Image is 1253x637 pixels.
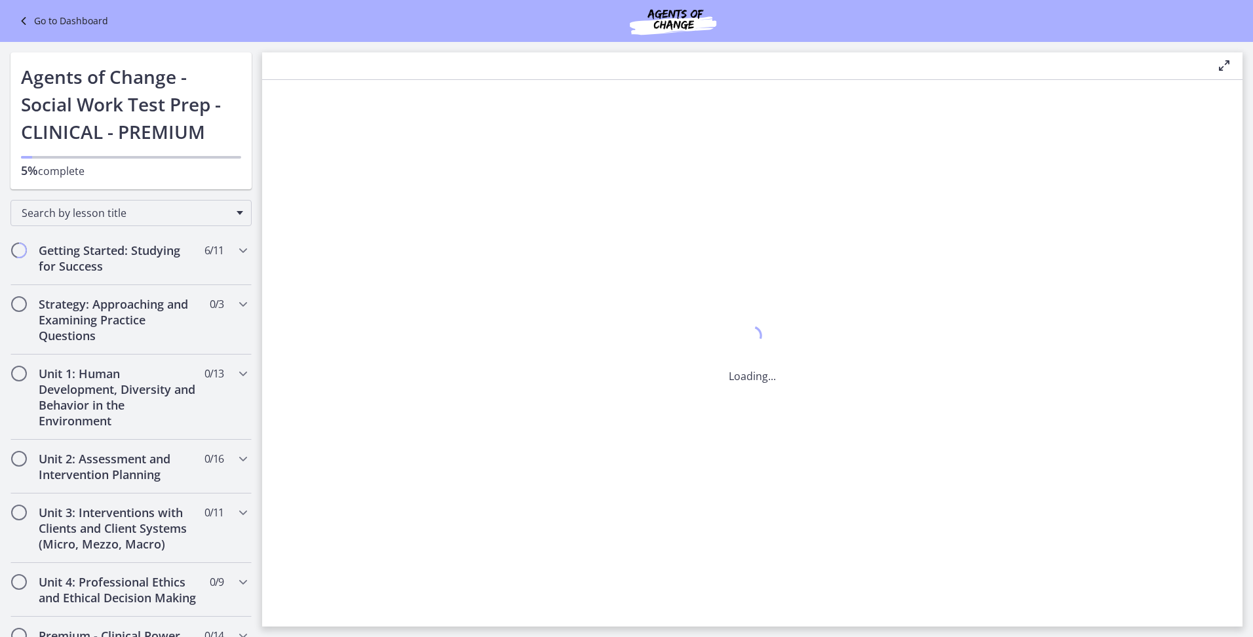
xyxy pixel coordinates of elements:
[210,296,223,312] span: 0 / 3
[204,242,223,258] span: 6 / 11
[39,366,199,429] h2: Unit 1: Human Development, Diversity and Behavior in the Environment
[204,366,223,381] span: 0 / 13
[204,451,223,467] span: 0 / 16
[204,505,223,520] span: 0 / 11
[39,505,199,552] h2: Unit 3: Interventions with Clients and Client Systems (Micro, Mezzo, Macro)
[729,322,776,353] div: 1
[39,574,199,606] h2: Unit 4: Professional Ethics and Ethical Decision Making
[39,296,199,343] h2: Strategy: Approaching and Examining Practice Questions
[729,368,776,384] p: Loading...
[22,206,230,220] span: Search by lesson title
[16,13,108,29] a: Go to Dashboard
[594,5,752,37] img: Agents of Change Social Work Test Prep
[210,574,223,590] span: 0 / 9
[21,163,241,179] p: complete
[39,451,199,482] h2: Unit 2: Assessment and Intervention Planning
[21,163,38,178] span: 5%
[10,200,252,226] div: Search by lesson title
[39,242,199,274] h2: Getting Started: Studying for Success
[21,63,241,145] h1: Agents of Change - Social Work Test Prep - CLINICAL - PREMIUM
